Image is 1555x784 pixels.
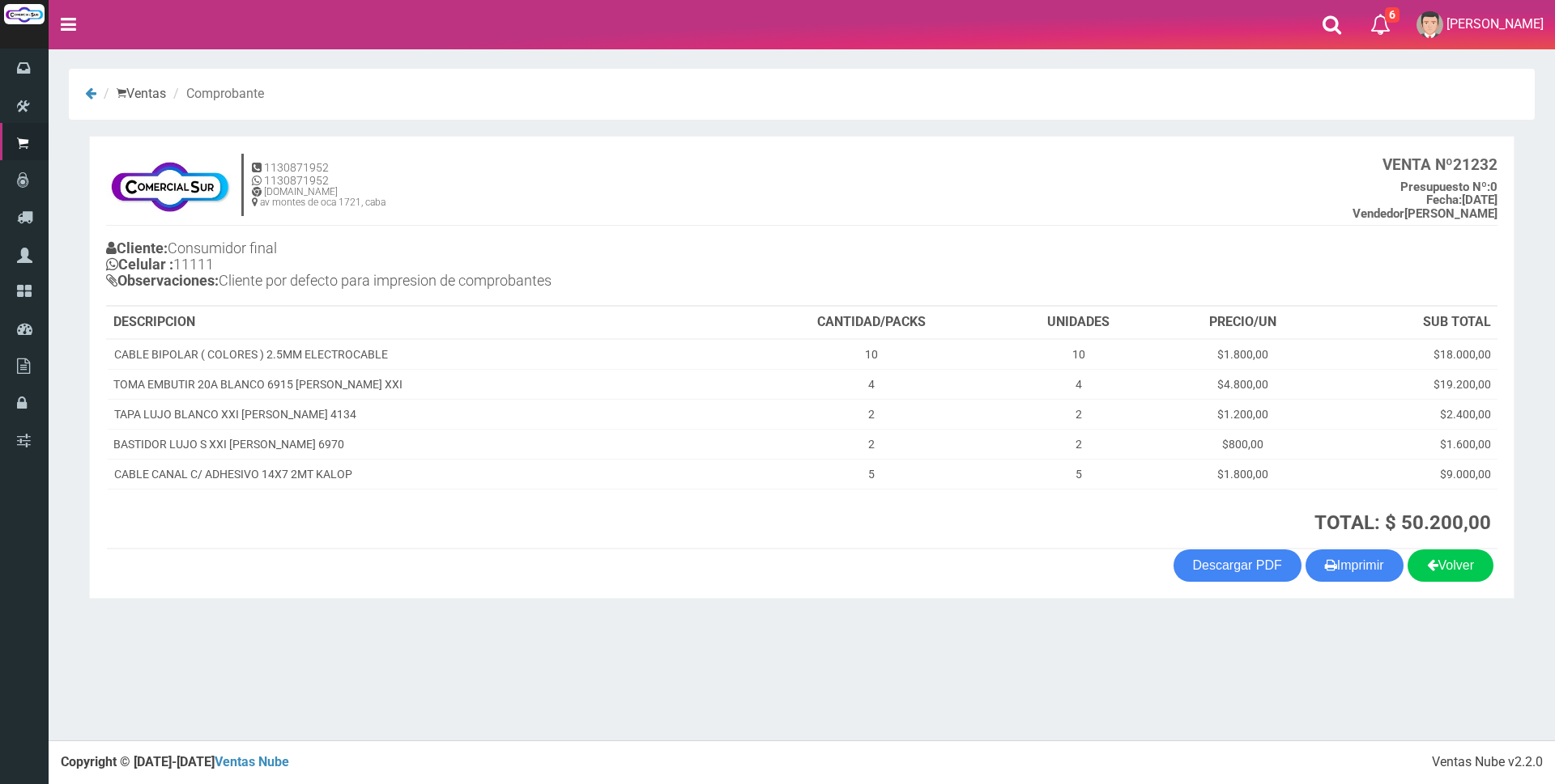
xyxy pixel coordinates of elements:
[1408,549,1493,582] a: Volver
[252,162,386,187] h5: 1130871952 1130871952
[999,459,1158,489] td: 5
[1400,180,1490,194] strong: Presupuesto Nº:
[1382,155,1497,174] b: 21232
[1432,753,1543,772] div: Ventas Nube v2.2.0
[106,256,173,273] b: Celular :
[1158,429,1327,459] td: $800,00
[252,187,386,208] h6: [DOMAIN_NAME] av montes de oca 1721, caba
[107,339,743,370] td: CABLE BIPOLAR ( COLORES ) 2.5MM ELECTROCABLE
[1327,369,1497,399] td: $19.200,00
[107,369,743,399] td: TOMA EMBUTIR 20A BLANCO 6915 [PERSON_NAME] XXI
[743,429,999,459] td: 2
[61,754,289,769] strong: Copyright © [DATE]-[DATE]
[107,307,743,339] th: DESCRIPCION
[1327,429,1497,459] td: $1.600,00
[743,339,999,370] td: 10
[999,307,1158,339] th: UNIDADES
[1314,511,1491,534] strong: TOTAL: $ 50.200,00
[1353,206,1404,221] strong: Vendedor
[1426,193,1497,207] b: [DATE]
[106,153,233,218] img: f695dc5f3a855ddc19300c990e0c55a2.jpg
[107,459,743,489] td: CABLE CANAL C/ ADHESIVO 14X7 2MT KALOP
[106,272,219,289] b: Observaciones:
[1158,339,1327,370] td: $1.800,00
[743,307,999,339] th: CANTIDAD/PACKS
[1327,307,1497,339] th: SUB TOTAL
[1158,399,1327,429] td: $1.200,00
[743,369,999,399] td: 4
[1382,155,1453,174] strong: VENTA Nº
[107,399,743,429] td: TAPA LUJO BLANCO XXI [PERSON_NAME] 4134
[1158,307,1327,339] th: PRECIO/UN
[1327,459,1497,489] td: $9.000,00
[1306,549,1404,582] button: Imprimir
[1158,459,1327,489] td: $1.800,00
[1174,549,1302,582] a: Descargar PDF
[106,236,802,296] h4: Consumidor final 11111 Cliente por defecto para impresion de comprobantes
[4,4,45,24] img: Logo grande
[1353,206,1497,221] b: [PERSON_NAME]
[1426,193,1462,207] strong: Fecha:
[999,429,1158,459] td: 2
[107,429,743,459] td: BASTIDOR LUJO S XXI [PERSON_NAME] 6970
[1417,11,1443,38] img: User Image
[1158,369,1327,399] td: $4.800,00
[100,85,166,104] li: Ventas
[215,754,289,769] a: Ventas Nube
[1327,399,1497,429] td: $2.400,00
[999,339,1158,370] td: 10
[743,459,999,489] td: 5
[1385,7,1399,23] span: 6
[999,369,1158,399] td: 4
[169,85,264,104] li: Comprobante
[106,239,168,256] b: Cliente:
[1446,16,1544,32] span: [PERSON_NAME]
[743,399,999,429] td: 2
[1400,180,1497,194] b: 0
[999,399,1158,429] td: 2
[1327,339,1497,370] td: $18.000,00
